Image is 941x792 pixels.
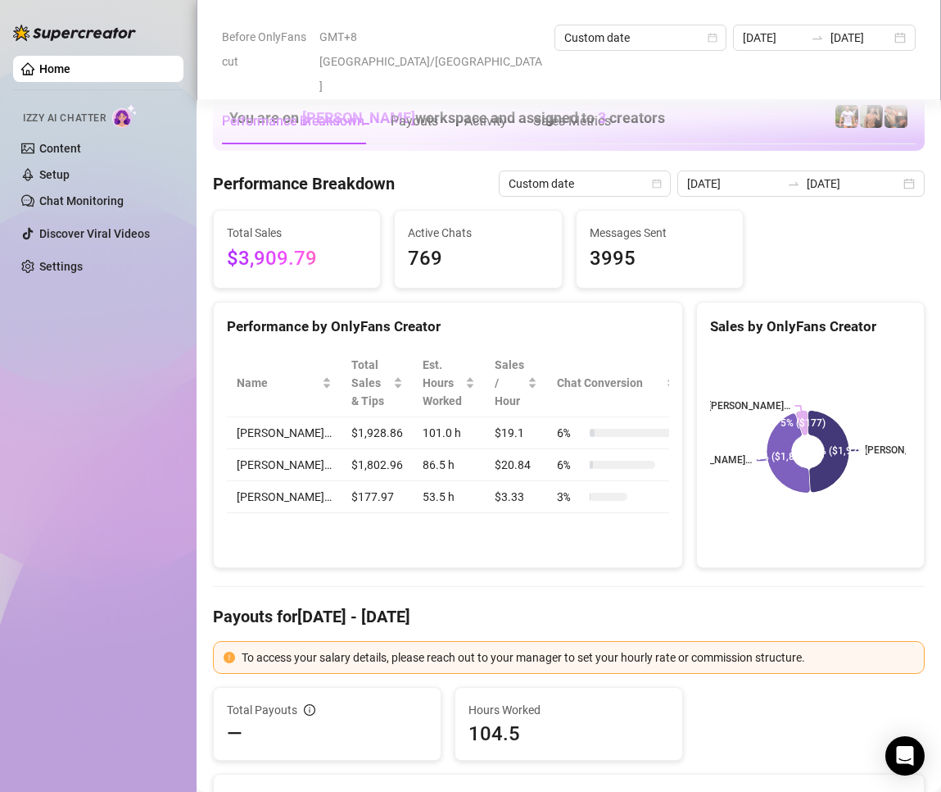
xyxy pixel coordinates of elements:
span: to [811,31,824,44]
span: exclamation-circle [224,652,235,663]
span: Izzy AI Chatter [23,111,106,126]
td: [PERSON_NAME]… [227,449,342,481]
span: Total Sales [227,224,367,242]
a: Content [39,142,81,155]
input: End date [807,175,900,193]
span: swap-right [811,31,824,44]
th: Name [227,349,342,417]
td: $3.33 [485,481,547,513]
a: Setup [39,168,70,181]
span: to [787,177,800,190]
td: 86.5 h [413,449,485,481]
th: Total Sales & Tips [342,349,413,417]
span: calendar [652,179,662,189]
div: Open Intercom Messenger [885,736,925,776]
span: Hours Worked [468,701,669,719]
a: Home [39,62,70,75]
span: Custom date [564,25,717,50]
a: Chat Monitoring [39,194,124,207]
span: Messages Sent [590,224,730,242]
span: Active Chats [408,224,548,242]
span: 3995 [590,244,730,275]
span: 6 % [557,456,583,474]
span: Sales / Hour [495,356,524,410]
div: Activity [464,112,507,131]
text: [PERSON_NAME]… [670,455,752,467]
div: Performance by OnlyFans Creator [227,316,669,338]
img: logo-BBDzfeDw.svg [13,25,136,41]
th: Sales / Hour [485,349,547,417]
span: 3 % [557,488,583,506]
td: 101.0 h [413,417,485,449]
span: 769 [408,244,548,275]
h4: Performance Breakdown [213,172,395,195]
span: Total Sales & Tips [351,356,390,410]
input: End date [830,29,891,47]
td: 53.5 h [413,481,485,513]
span: info-circle [304,704,315,716]
span: calendar [708,33,717,43]
td: $1,802.96 [342,449,413,481]
span: Custom date [509,171,661,196]
span: Name [237,374,319,392]
div: Est. Hours Worked [423,356,462,410]
span: Before OnlyFans cut [222,25,310,74]
div: Sales Metrics [533,112,611,131]
td: $1,928.86 [342,417,413,449]
text: [PERSON_NAME]… [708,400,790,412]
span: swap-right [787,177,800,190]
div: To access your salary details, please reach out to your manager to set your hourly rate or commis... [242,649,914,667]
span: $3,909.79 [227,244,367,275]
img: AI Chatter [112,104,138,128]
td: [PERSON_NAME]… [227,481,342,513]
span: — [227,721,242,747]
a: Settings [39,260,83,273]
a: Discover Viral Videos [39,227,150,240]
input: Start date [743,29,803,47]
td: $19.1 [485,417,547,449]
th: Chat Conversion [547,349,685,417]
div: Payouts [391,112,438,131]
span: GMT+8 [GEOGRAPHIC_DATA]/[GEOGRAPHIC_DATA] [319,25,545,98]
td: [PERSON_NAME]… [227,417,342,449]
span: Total Payouts [227,701,297,719]
span: 6 % [557,424,583,442]
input: Start date [687,175,780,193]
span: Chat Conversion [557,374,663,392]
h4: Payouts for [DATE] - [DATE] [213,605,925,628]
div: Sales by OnlyFans Creator [710,316,911,338]
span: 104.5 [468,721,669,747]
td: $20.84 [485,449,547,481]
td: $177.97 [342,481,413,513]
div: Performance Breakdown [222,112,364,131]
